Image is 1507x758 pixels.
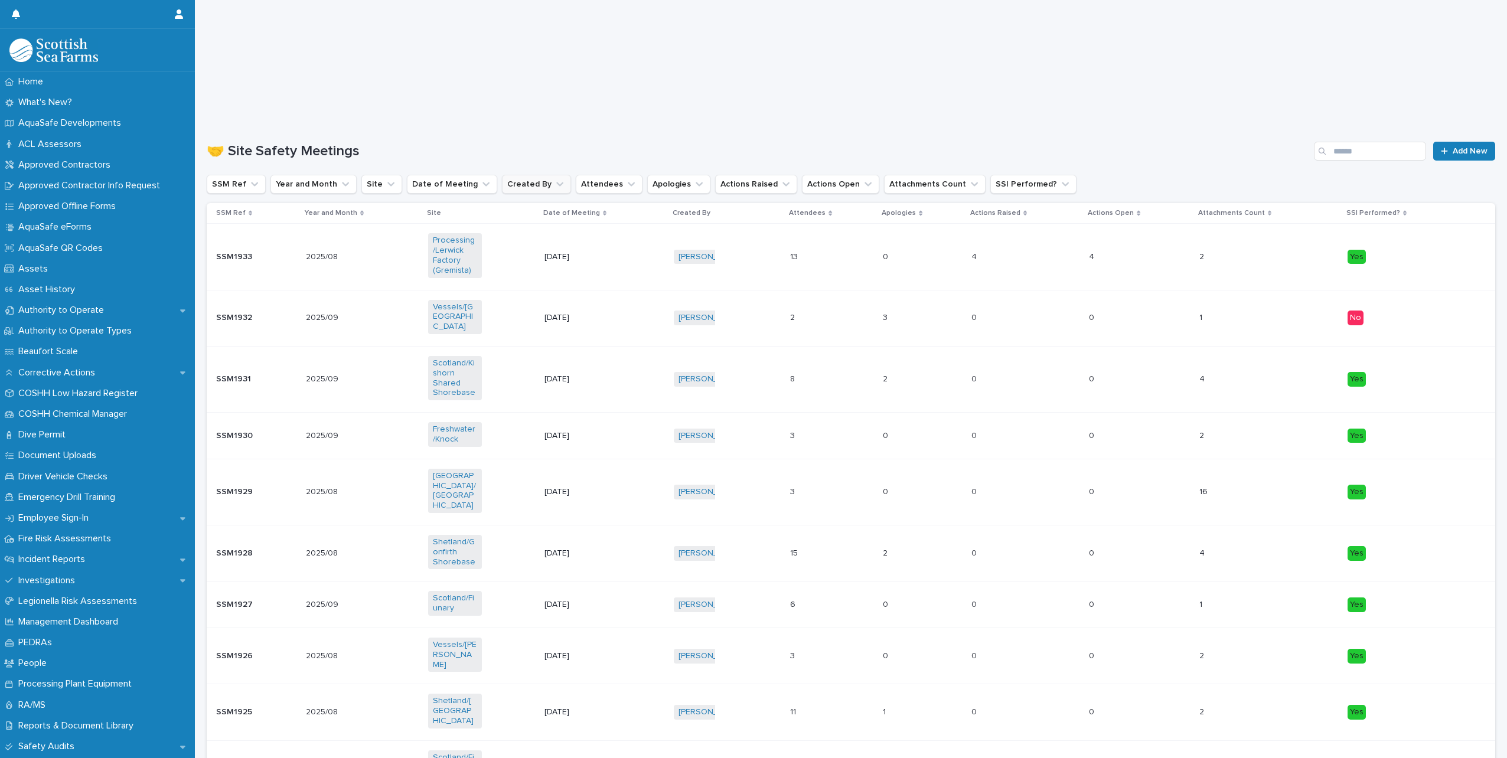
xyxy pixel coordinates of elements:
p: RA/MS [14,700,55,711]
tr: SSM1925SSM1925 2025/082025/08 Shetland/[GEOGRAPHIC_DATA] [DATE][PERSON_NAME] 1111 11 00 00 22 Yes [207,684,1495,740]
p: Asset History [14,284,84,295]
p: 3 [790,429,797,441]
p: Fire Risk Assessments [14,533,120,544]
p: 2025/08 [306,546,340,558]
a: [PERSON_NAME] [679,707,743,717]
p: 0 [1089,311,1097,323]
p: 1 [1199,597,1205,610]
p: SSM Ref [216,207,246,220]
a: [PERSON_NAME] [679,431,743,441]
p: 2 [1199,705,1206,717]
p: [DATE] [544,487,598,497]
p: Date of Meeting [543,207,600,220]
p: Reports & Document Library [14,720,143,731]
tr: SSM1927SSM1927 2025/092025/09 Scotland/Fiunary [DATE][PERSON_NAME] 66 00 00 00 11 Yes [207,581,1495,628]
p: 2025/08 [306,485,340,497]
button: Date of Meeting [407,175,497,194]
div: Yes [1348,546,1366,561]
a: [PERSON_NAME] [679,252,743,262]
a: [PERSON_NAME] [679,313,743,323]
p: 0 [883,485,891,497]
p: 0 [971,485,979,497]
p: Investigations [14,575,84,586]
p: [DATE] [544,374,598,384]
p: 0 [1089,705,1097,717]
p: 1 [883,705,888,717]
p: Legionella Risk Assessments [14,596,146,607]
p: 0 [971,429,979,441]
p: Home [14,76,53,87]
p: 0 [971,649,979,661]
p: 0 [971,546,979,558]
img: bPIBxiqnSb2ggTQWdOVV [9,38,98,62]
p: COSHH Chemical Manager [14,409,136,420]
p: SSM1927 [216,597,255,610]
p: Approved Contractors [14,159,120,171]
a: [GEOGRAPHIC_DATA]/[GEOGRAPHIC_DATA] [433,471,477,511]
a: Vessels/[GEOGRAPHIC_DATA] [433,302,477,332]
p: 3 [883,311,890,323]
p: 0 [1089,649,1097,661]
p: 2 [1199,429,1206,441]
p: SSM1928 [216,546,255,558]
p: SSM1932 [216,311,255,323]
p: [DATE] [544,252,598,262]
tr: SSM1926SSM1926 2025/082025/08 Vessels/[PERSON_NAME] [DATE][PERSON_NAME] 33 00 00 00 22 Yes [207,628,1495,684]
p: SSM1933 [216,250,255,262]
div: Yes [1348,485,1366,499]
p: Assets [14,263,57,275]
button: Actions Open [802,175,879,194]
p: Actions Raised [970,207,1020,220]
a: [PERSON_NAME] [679,374,743,384]
div: No [1348,311,1364,325]
p: 2025/08 [306,649,340,661]
a: Freshwater/Knock [433,424,477,445]
p: Authority to Operate Types [14,325,141,336]
button: Actions Raised [715,175,797,194]
div: Yes [1348,250,1366,264]
p: Apologies [882,207,916,220]
p: 4 [971,250,979,262]
p: Site [427,207,441,220]
p: Created By [673,207,710,220]
tr: SSM1932SSM1932 2025/092025/09 Vessels/[GEOGRAPHIC_DATA] [DATE][PERSON_NAME] 22 33 00 00 11 No [207,290,1495,346]
tr: SSM1933SSM1933 2025/082025/08 Processing/Lerwick Factory (Gremista) [DATE][PERSON_NAME] 1313 00 4... [207,224,1495,290]
span: Add New [1453,147,1488,155]
p: 2 [790,311,797,323]
p: 0 [1089,429,1097,441]
p: 2025/08 [306,250,340,262]
p: Attachments Count [1198,207,1265,220]
a: Shetland/[GEOGRAPHIC_DATA] [433,696,477,726]
p: 0 [883,250,891,262]
tr: SSM1930SSM1930 2025/092025/09 Freshwater/Knock [DATE][PERSON_NAME] 33 00 00 00 22 Yes [207,413,1495,459]
a: Scotland/Fiunary [433,593,477,613]
p: 2025/09 [306,597,341,610]
p: Year and Month [305,207,357,220]
p: [DATE] [544,431,598,441]
a: Vessels/[PERSON_NAME] [433,640,477,669]
p: Driver Vehicle Checks [14,471,117,482]
p: 2 [1199,250,1206,262]
p: 0 [883,649,891,661]
p: 16 [1199,485,1210,497]
p: PEDRAs [14,637,61,648]
a: [PERSON_NAME] [679,548,743,558]
button: SSM Ref [207,175,266,194]
p: 1 [1199,311,1205,323]
p: 0 [971,372,979,384]
div: Yes [1348,649,1366,664]
p: 4 [1199,372,1207,384]
div: Search [1314,142,1426,161]
p: 2 [1199,649,1206,661]
button: Attachments Count [884,175,986,194]
button: Apologies [647,175,710,194]
p: 0 [1089,597,1097,610]
p: 0 [883,597,891,610]
p: [DATE] [544,313,598,323]
p: AquaSafe Developments [14,117,131,129]
p: Corrective Actions [14,367,105,378]
p: What's New? [14,97,81,108]
div: Yes [1348,429,1366,443]
p: SSM1925 [216,705,255,717]
button: Attendees [576,175,642,194]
